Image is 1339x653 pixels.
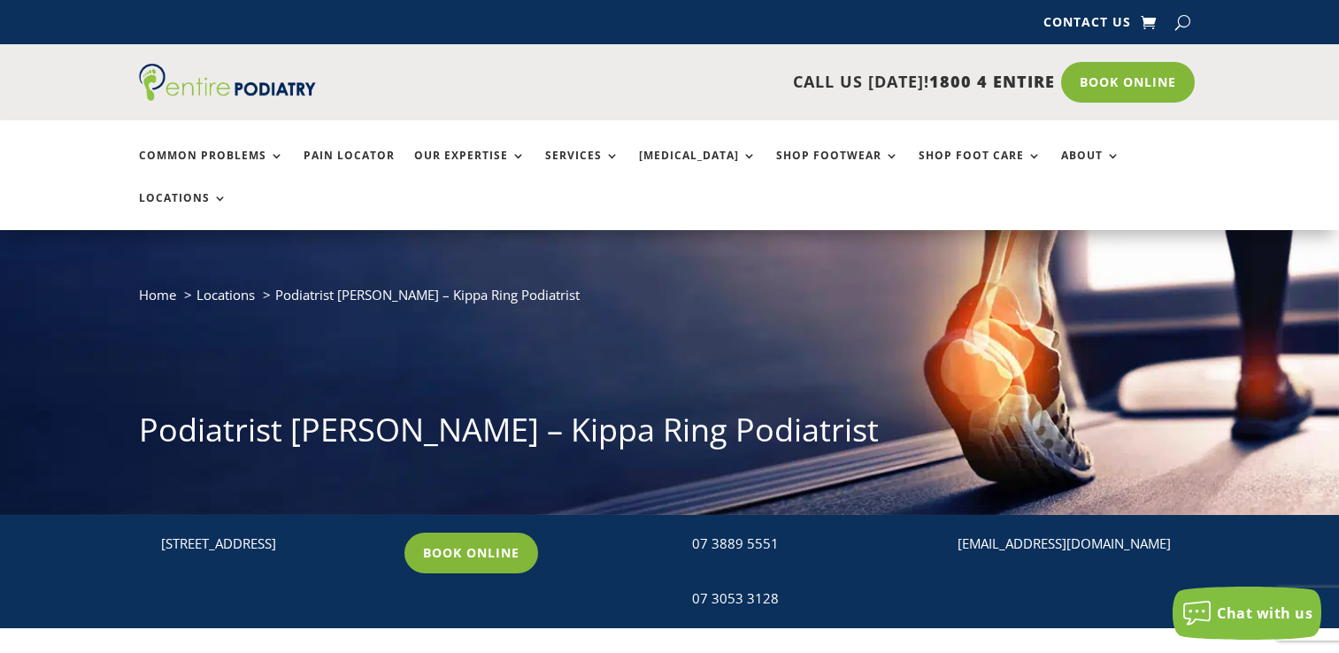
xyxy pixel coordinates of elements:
a: Contact Us [1043,16,1131,35]
a: About [1061,150,1120,188]
a: Common Problems [139,150,284,188]
img: logo (1) [139,64,316,101]
nav: breadcrumb [139,283,1201,319]
div: [STREET_ADDRESS] [161,533,389,556]
a: Book Online [1061,62,1195,103]
div: 07 3053 3128 [692,588,920,611]
a: Locations [139,192,227,230]
a: Book Online [404,533,538,573]
span: 1800 4 ENTIRE [929,71,1055,92]
a: [MEDICAL_DATA] [639,150,757,188]
h1: Podiatrist [PERSON_NAME] – Kippa Ring Podiatrist [139,408,1201,461]
a: Shop Foot Care [919,150,1042,188]
a: Our Expertise [414,150,526,188]
a: Entire Podiatry [139,87,316,104]
a: Pain Locator [304,150,395,188]
div: 07 3889 5551 [692,533,920,556]
a: Locations [196,286,255,303]
span: Podiatrist [PERSON_NAME] – Kippa Ring Podiatrist [275,286,580,303]
a: [EMAIL_ADDRESS][DOMAIN_NAME] [958,534,1171,552]
a: Home [139,286,176,303]
span: Chat with us [1217,603,1312,623]
button: Chat with us [1173,587,1321,640]
a: Services [545,150,619,188]
p: CALL US [DATE]! [384,71,1055,94]
a: Shop Footwear [776,150,899,188]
